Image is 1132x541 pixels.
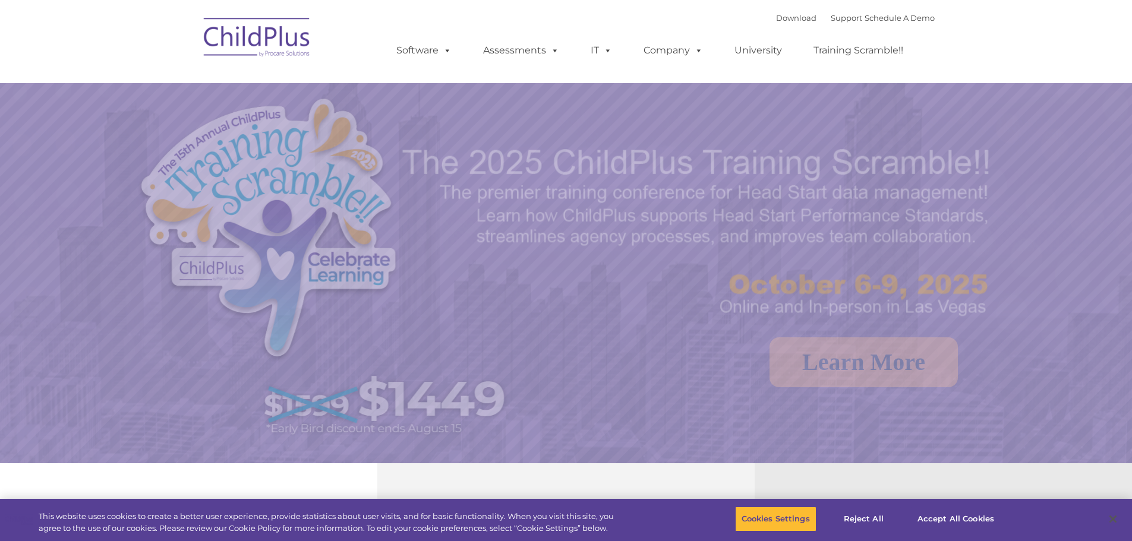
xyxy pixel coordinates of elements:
a: Learn More [770,337,958,387]
a: Training Scramble!! [802,39,915,62]
button: Reject All [827,507,901,531]
a: Schedule A Demo [865,13,935,23]
img: ChildPlus by Procare Solutions [198,10,317,69]
a: Support [831,13,862,23]
button: Accept All Cookies [911,507,1001,531]
a: Company [632,39,715,62]
a: Assessments [471,39,571,62]
button: Close [1100,506,1126,532]
div: This website uses cookies to create a better user experience, provide statistics about user visit... [39,511,623,534]
a: University [723,39,794,62]
a: Software [384,39,463,62]
a: Download [776,13,816,23]
a: IT [579,39,624,62]
button: Cookies Settings [735,507,816,531]
font: | [776,13,935,23]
